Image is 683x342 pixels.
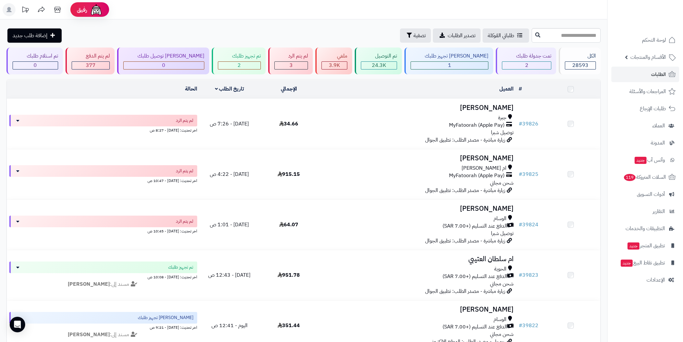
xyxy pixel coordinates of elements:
span: 28593 [572,61,588,69]
span: الوسام [494,215,506,222]
div: لم يتم الدفع [72,52,110,60]
div: Open Intercom Messenger [10,317,25,332]
div: 0 [124,62,204,69]
strong: [PERSON_NAME] [68,331,110,338]
div: 0 [13,62,58,69]
a: تطبيق نقاط البيعجديد [611,255,679,271]
img: logo-2.png [639,5,677,18]
a: # [519,85,522,93]
span: شحن مجاني [490,179,514,187]
span: تم تجهيز طلبك [168,264,193,271]
a: العميل [499,85,514,93]
a: التقارير [611,204,679,219]
div: ملغي [321,52,347,60]
a: أدوات التسويق [611,187,679,202]
span: الدفع عند التسليم (+7.00 SAR) [443,273,507,280]
span: 377 [86,61,96,69]
h3: [PERSON_NAME] [321,306,514,313]
span: 64.07 [279,221,298,229]
span: [DATE] - 12:43 ص [208,271,250,279]
span: تصدير الطلبات [448,32,475,39]
span: الأقسام والمنتجات [630,53,666,62]
a: تم التوصيل 24.3K [353,48,403,74]
div: مسند إلى: [5,281,202,288]
div: تمت جدولة طلبك [502,52,551,60]
div: 2 [502,62,551,69]
span: الحوية [494,265,506,273]
a: تم تجهيز طلبك 2 [210,48,267,74]
a: #39826 [519,120,538,128]
a: تاريخ الطلب [215,85,244,93]
span: التقارير [653,207,665,216]
a: تصدير الطلبات [433,28,481,43]
span: 3 [290,61,293,69]
span: # [519,322,522,329]
a: تمت جدولة طلبك 2 [494,48,557,74]
span: زيارة مباشرة - مصدر الطلب: تطبيق الجوال [425,136,505,144]
button: تصفية [400,28,431,43]
div: لم يتم الرد [274,52,308,60]
span: تطبيق المتجر [627,241,665,250]
div: 1 [411,62,488,69]
div: الكل [565,52,596,60]
span: # [519,120,522,128]
span: طلبات الإرجاع [640,104,666,113]
span: شحن مجاني [490,330,514,338]
a: المدونة [611,135,679,151]
span: وآتس آب [634,155,665,165]
span: السلات المتروكة [623,173,666,182]
span: [DATE] - 1:01 ص [210,221,249,229]
a: الطلبات [611,67,679,82]
span: لم يتم الرد [176,168,193,174]
h3: [PERSON_NAME] [321,104,514,112]
span: لم يتم الرد [176,218,193,225]
div: [PERSON_NAME] تجهيز طلبك [411,52,488,60]
a: الحالة [185,85,197,93]
a: ملغي 3.9K [314,48,353,74]
div: تم استلام طلبك [13,52,58,60]
a: إضافة طلب جديد [7,28,62,43]
div: اخر تحديث: [DATE] - 9:21 ص [9,324,197,330]
span: MyFatoorah (Apple Pay) [449,122,505,129]
span: لوحة التحكم [642,36,666,45]
div: اخر تحديث: [DATE] - 10:47 ص [9,177,197,184]
span: 0 [34,61,37,69]
span: 24.3K [372,61,386,69]
a: طلبات الإرجاع [611,101,679,116]
a: طلباتي المُوكلة [483,28,529,43]
a: وآتس آبجديد [611,152,679,168]
span: # [519,271,522,279]
strong: [PERSON_NAME] [68,280,110,288]
span: [DATE] - 4:22 ص [210,170,249,178]
span: زيارة مباشرة - مصدر الطلب: تطبيق الجوال [425,187,505,194]
a: المراجعات والأسئلة [611,84,679,99]
a: التطبيقات والخدمات [611,221,679,236]
span: رفيق [77,6,87,14]
div: 2 [218,62,260,69]
span: تصفية [413,32,426,39]
span: جبرة [498,114,506,122]
img: ai-face.png [90,3,103,16]
a: السلات المتروكة119 [611,169,679,185]
span: التطبيقات والخدمات [626,224,665,233]
span: 2 [525,61,528,69]
span: [PERSON_NAME] تجهيز طلبك [138,315,193,321]
span: # [519,221,522,229]
span: توصيل شبرا [491,129,514,136]
div: 3 [275,62,308,69]
h3: ام سلطان العتيبي [321,255,514,263]
span: 0 [162,61,165,69]
span: 351.44 [278,322,300,329]
span: الوسام [494,316,506,323]
span: لم يتم الرد [176,117,193,124]
span: MyFatoorah (Apple Pay) [449,172,505,179]
div: [PERSON_NAME] توصيل طلبك [123,52,204,60]
span: أدوات التسويق [637,190,665,199]
span: 1 [448,61,451,69]
div: تم تجهيز طلبك [218,52,261,60]
div: 24327 [361,62,397,69]
span: الدفع عند التسليم (+7.00 SAR) [443,323,507,331]
span: جديد [627,242,639,250]
a: تم استلام طلبك 0 [5,48,64,74]
span: المدونة [651,138,665,147]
